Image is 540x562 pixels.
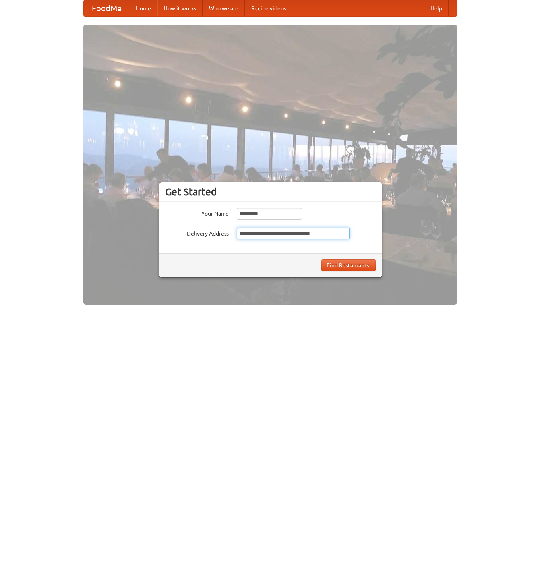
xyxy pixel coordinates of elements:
label: Your Name [165,208,229,218]
a: Who we are [203,0,245,16]
a: FoodMe [84,0,130,16]
button: Find Restaurants! [321,259,376,271]
a: Help [424,0,449,16]
a: Home [130,0,157,16]
a: How it works [157,0,203,16]
h3: Get Started [165,186,376,198]
label: Delivery Address [165,228,229,238]
a: Recipe videos [245,0,292,16]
